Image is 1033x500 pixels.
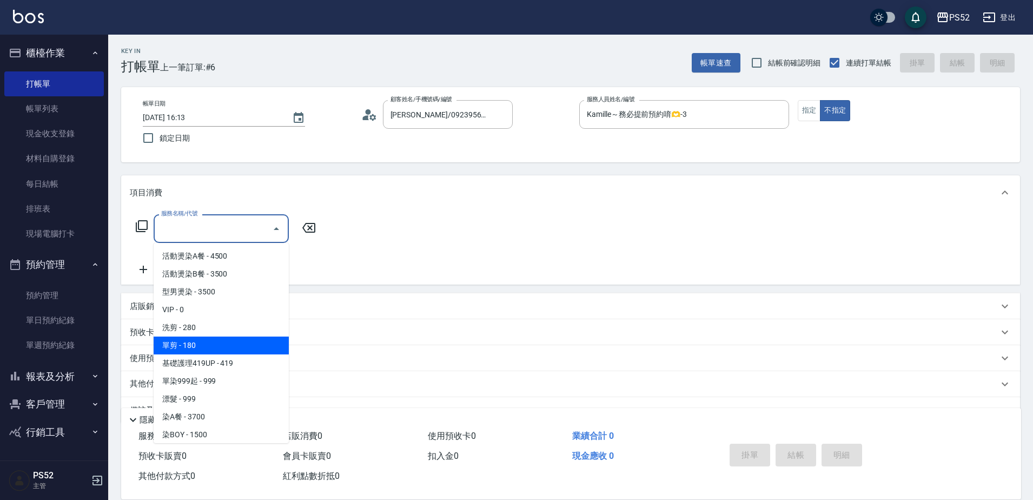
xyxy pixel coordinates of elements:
div: PS52 [949,11,970,24]
p: 隱藏業績明細 [140,415,188,426]
span: 服務消費 0 [138,431,178,441]
input: YYYY/MM/DD hh:mm [143,109,281,127]
div: 使用預收卡 [121,345,1020,371]
span: 扣入金 0 [428,451,459,461]
span: VIP - 0 [154,301,289,319]
span: 染BOY - 1500 [154,426,289,444]
span: 店販消費 0 [283,431,322,441]
p: 使用預收卡 [130,353,170,364]
span: 染A餐 - 3700 [154,408,289,426]
span: 使用預收卡 0 [428,431,476,441]
button: save [905,6,926,28]
a: 打帳單 [4,71,104,96]
span: 洗剪 - 280 [154,319,289,337]
button: 帳單速查 [692,53,740,73]
span: 連續打單結帳 [846,57,891,69]
div: 預收卡販賣 [121,319,1020,345]
a: 材料自購登錄 [4,146,104,171]
span: 預收卡販賣 0 [138,451,187,461]
span: 上一筆訂單:#6 [160,61,216,74]
button: 報表及分析 [4,363,104,391]
span: 活動燙染A餐 - 4500 [154,247,289,265]
span: 其他付款方式 0 [138,471,195,481]
span: 業績合計 0 [572,431,614,441]
img: Person [9,470,30,491]
button: PS52 [932,6,974,29]
button: 不指定 [820,100,850,121]
p: 其他付款方式 [130,378,229,390]
label: 服務名稱/代號 [161,209,197,218]
div: 其他付款方式入金可用餘額: 0 [121,371,1020,397]
button: 指定 [798,100,821,121]
p: 主管 [33,481,88,491]
img: Logo [13,10,44,23]
p: 備註及來源 [130,405,170,416]
span: 活動燙染B餐 - 3500 [154,265,289,283]
button: 預約管理 [4,251,104,279]
h5: PS52 [33,470,88,481]
div: 項目消費 [121,175,1020,210]
a: 每日結帳 [4,172,104,196]
button: 登出 [978,8,1020,28]
button: Close [268,220,285,238]
span: 結帳前確認明細 [768,57,821,69]
p: 店販銷售 [130,301,162,312]
button: Choose date, selected date is 2025-09-24 [286,105,312,131]
span: 基礎護理419UP - 419 [154,354,289,372]
label: 顧客姓名/手機號碼/編號 [390,95,452,103]
span: 紅利點數折抵 0 [283,471,340,481]
a: 現金收支登錄 [4,121,104,146]
label: 帳單日期 [143,100,165,108]
span: 漂髮 - 999 [154,390,289,408]
span: 鎖定日期 [160,133,190,144]
button: 行銷工具 [4,418,104,446]
h3: 打帳單 [121,59,160,74]
h2: Key In [121,48,160,55]
a: 預約管理 [4,283,104,308]
button: 客戶管理 [4,390,104,418]
button: 櫃檯作業 [4,39,104,67]
a: 單日預約紀錄 [4,308,104,333]
p: 項目消費 [130,187,162,199]
a: 帳單列表 [4,96,104,121]
span: 會員卡販賣 0 [283,451,331,461]
div: 店販銷售 [121,293,1020,319]
span: 單剪 - 180 [154,337,289,354]
label: 服務人員姓名/編號 [587,95,634,103]
div: 備註及來源 [121,397,1020,423]
a: 單週預約紀錄 [4,333,104,358]
a: 現場電腦打卡 [4,221,104,246]
span: 現金應收 0 [572,451,614,461]
span: 單染999起 - 999 [154,372,289,390]
a: 排班表 [4,196,104,221]
p: 預收卡販賣 [130,327,170,338]
span: 型男燙染 - 3500 [154,283,289,301]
